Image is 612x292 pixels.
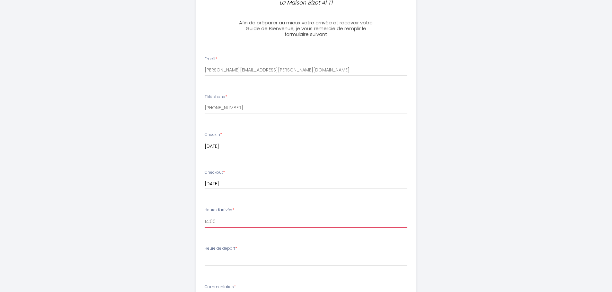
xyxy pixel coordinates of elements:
[205,56,217,62] label: Email
[235,20,377,37] h3: Afin de préparer au mieux votre arrivée et recevoir votre Guide de Bienvenue, je vous remercie de...
[205,132,222,138] label: Checkin
[205,207,234,213] label: Heure d'arrivée
[205,170,225,176] label: Checkout
[205,284,236,290] label: Commentaires
[205,94,227,100] label: Téléphone
[205,246,237,252] label: Heure de départ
